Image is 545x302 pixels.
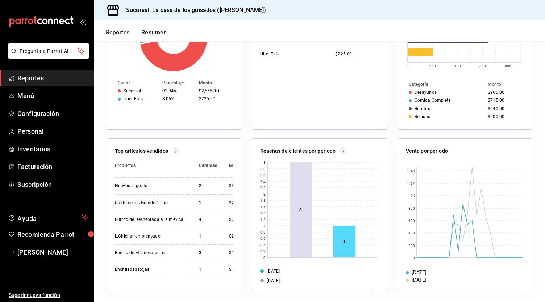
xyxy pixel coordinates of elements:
[120,6,266,14] h3: Sucursal: La casa de los guisados ([PERSON_NAME])
[415,90,437,95] div: Desayunos
[17,109,88,118] span: Configuración
[199,88,231,93] div: $2,565.00
[260,147,336,155] p: Reseñas de clientes por periodo
[229,183,246,189] div: $300.00
[199,200,217,206] div: 1
[162,96,193,101] div: 8.06%
[260,268,379,274] div: [DATE]
[199,233,217,239] div: 1
[17,213,79,222] span: Ayuda
[193,158,223,173] th: Cantidad
[488,90,521,95] div: $905.00
[408,206,415,210] text: 800
[429,64,436,68] text: 200
[479,64,486,68] text: 600
[115,250,187,256] div: Burrito de Milanesa de res
[199,217,217,223] div: 4
[199,250,217,256] div: 3
[408,244,415,248] text: 200
[407,181,415,185] text: 1.2K
[412,276,427,284] div: [DATE]
[415,114,430,119] div: Bebidas
[335,51,379,57] div: $225.00
[263,192,266,196] text: 2
[488,106,521,111] div: $640.00
[115,200,187,206] div: Caldo de res Grande 1 litro
[17,144,88,154] span: Inventarios
[412,269,427,276] div: [DATE]
[263,160,266,164] text: 3
[229,200,246,206] div: $225.00
[260,180,266,184] text: 2.4
[8,43,89,59] button: Pregunta a Parrot AI
[260,236,266,240] text: 0.6
[263,256,266,260] text: 0
[415,106,430,111] div: Burritos
[199,96,231,101] div: $225.00
[260,51,324,57] div: Uber Eats
[196,79,242,87] th: Monto
[488,114,521,119] div: $200.00
[260,243,266,247] text: 0.4
[5,53,89,60] a: Pregunta a Parrot AI
[80,19,86,25] button: open_drawer_menu
[17,162,88,172] span: Facturación
[454,64,461,68] text: 400
[260,173,266,177] text: 2.6
[397,80,485,88] th: Categoría
[488,98,521,103] div: $715.00
[406,147,448,155] p: Venta por periodo
[229,267,246,273] div: $150.00
[260,230,266,234] text: 0.8
[485,80,533,88] th: Monto
[106,79,159,87] th: Canal
[260,167,266,171] text: 2.8
[115,158,193,173] th: Productos
[141,29,167,41] button: Resumen
[159,79,196,87] th: Porcentaje
[413,256,415,260] text: 0
[199,267,217,273] div: 1
[408,219,415,223] text: 600
[223,158,246,173] th: Monto
[124,88,141,93] div: Sucursal
[17,91,88,101] span: Menú
[407,64,409,68] text: 0
[124,96,143,101] div: Uber Eats
[260,198,266,202] text: 1.8
[260,249,266,253] text: 0.2
[162,88,193,93] div: 91.94%
[260,277,379,284] div: [DATE]
[115,217,187,223] div: Burrito de Deshebrada a la mexicana
[17,73,88,83] span: Reportes
[115,233,187,239] div: L.Chicharron prensado
[260,186,266,190] text: 2.2
[407,169,415,173] text: 1.4K
[260,205,266,209] text: 1.6
[260,218,266,222] text: 1.2
[229,233,246,239] div: $200.00
[115,147,168,155] p: Top artículos vendidos
[229,217,246,223] div: $200.00
[17,180,88,189] span: Suscripción
[106,29,167,41] div: navigation tabs
[9,291,88,299] span: Sugerir nueva función
[199,183,217,189] div: 2
[115,267,187,273] div: Enchiladas Rojas
[17,126,88,136] span: Personal
[106,29,130,41] button: Reportes
[415,98,451,103] div: Comida Completa
[408,231,415,235] text: 400
[229,250,246,256] div: $180.00
[115,183,187,189] div: Huevos al gusto
[17,230,88,239] span: Recomienda Parrot
[504,64,511,68] text: 800
[410,194,415,198] text: 1K
[260,211,266,215] text: 1.4
[20,47,78,55] span: Pregunta a Parrot AI
[263,224,266,228] text: 1
[17,247,88,257] span: [PERSON_NAME]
